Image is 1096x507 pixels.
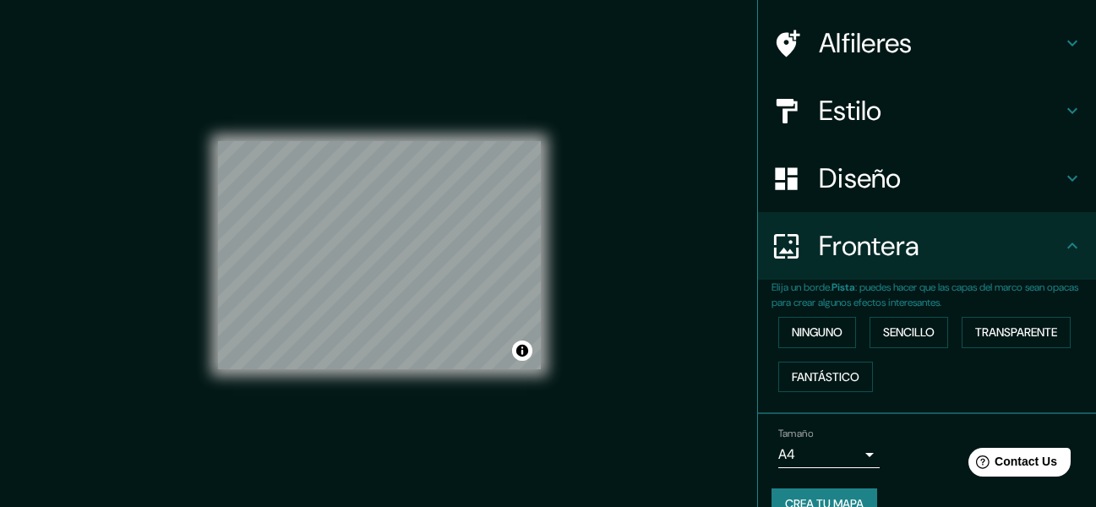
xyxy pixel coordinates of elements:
[778,317,856,348] button: Ninguno
[962,317,1071,348] button: Transparente
[778,441,880,468] div: A4
[819,161,1062,195] h4: Diseño
[758,9,1096,77] div: Alfileres
[778,427,813,441] label: Tamaño
[758,212,1096,280] div: Frontera
[512,341,532,361] button: Toggle attribution
[819,94,1062,128] h4: Estilo
[946,441,1077,488] iframe: Help widget launcher
[772,280,1096,310] p: Elija un borde. : puedes hacer que las capas del marco sean opacas para crear algunos efectos int...
[758,144,1096,212] div: Diseño
[819,26,1062,60] h4: Alfileres
[832,281,855,294] b: Pista
[870,317,948,348] button: Sencillo
[819,229,1062,263] h4: Frontera
[758,77,1096,144] div: Estilo
[778,362,873,393] button: Fantástico
[218,141,541,369] canvas: Map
